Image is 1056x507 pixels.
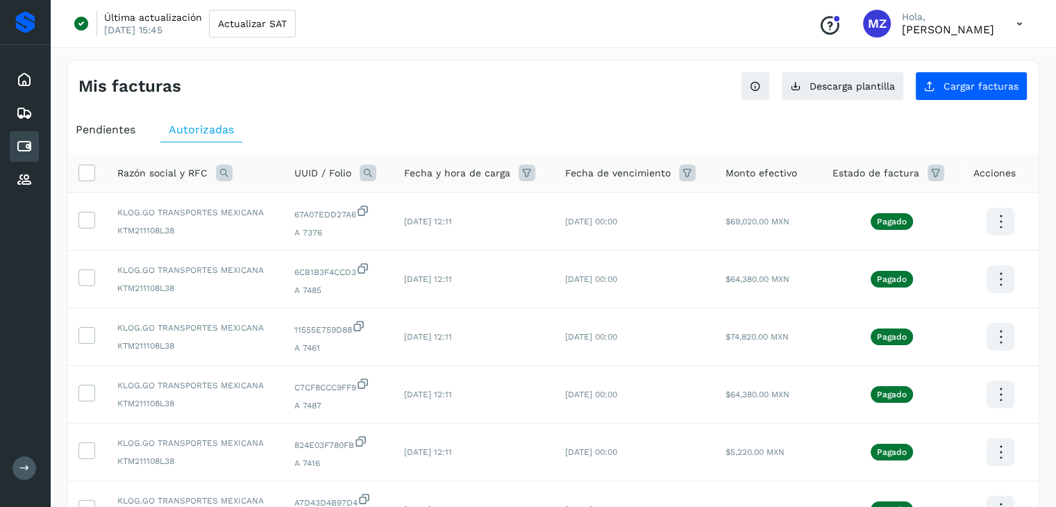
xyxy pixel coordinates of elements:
[726,390,789,399] span: $64,380.00 MXN
[565,274,617,284] span: [DATE] 00:00
[294,342,382,354] span: A 7461
[209,10,296,38] button: Actualizar SAT
[404,166,510,181] span: Fecha y hora de carga
[169,123,234,136] span: Autorizadas
[78,76,181,97] h4: Mis facturas
[915,72,1028,101] button: Cargar facturas
[902,11,994,23] p: Hola,
[404,217,452,226] span: [DATE] 12:11
[117,494,272,507] span: KLOG.GO TRANSPORTES MEXICANA
[10,165,39,195] div: Proveedores
[877,217,907,226] p: Pagado
[76,123,135,136] span: Pendientes
[294,319,382,336] span: 11555E759D88
[294,457,382,469] span: A 7416
[944,81,1019,91] span: Cargar facturas
[104,24,162,36] p: [DATE] 15:45
[565,217,617,226] span: [DATE] 00:00
[10,131,39,162] div: Cuentas por pagar
[117,264,272,276] span: KLOG.GO TRANSPORTES MEXICANA
[810,81,895,91] span: Descarga plantilla
[117,224,272,237] span: KTM211108L38
[726,166,797,181] span: Monto efectivo
[902,23,994,36] p: Mariana Zavala Uribe
[565,447,617,457] span: [DATE] 00:00
[10,98,39,128] div: Embarques
[294,284,382,297] span: A 7485
[565,166,671,181] span: Fecha de vencimiento
[877,274,907,284] p: Pagado
[294,262,382,279] span: 6CB1B3F4CCD3
[294,226,382,239] span: A 7376
[404,447,452,457] span: [DATE] 12:11
[294,399,382,412] span: A 7487
[117,455,272,467] span: KTM211108L38
[726,274,789,284] span: $64,380.00 MXN
[726,217,789,226] span: $69,020.00 MXN
[117,340,272,352] span: KTM211108L38
[565,390,617,399] span: [DATE] 00:00
[117,206,272,219] span: KLOG.GO TRANSPORTES MEXICANA
[117,397,272,410] span: KTM211108L38
[117,437,272,449] span: KLOG.GO TRANSPORTES MEXICANA
[832,166,919,181] span: Estado de factura
[294,204,382,221] span: 67A07EDD27A6
[218,19,287,28] span: Actualizar SAT
[294,435,382,451] span: 824E03F780FB
[117,166,208,181] span: Razón social y RFC
[726,447,785,457] span: $5,220.00 MXN
[294,377,382,394] span: C7CF8CCC9FF9
[117,379,272,392] span: KLOG.GO TRANSPORTES MEXICANA
[10,65,39,95] div: Inicio
[104,11,202,24] p: Última actualización
[404,332,452,342] span: [DATE] 12:11
[294,166,351,181] span: UUID / Folio
[726,332,789,342] span: $74,820.00 MXN
[781,72,904,101] button: Descarga plantilla
[973,166,1016,181] span: Acciones
[117,322,272,334] span: KLOG.GO TRANSPORTES MEXICANA
[877,332,907,342] p: Pagado
[877,447,907,457] p: Pagado
[404,274,452,284] span: [DATE] 12:11
[404,390,452,399] span: [DATE] 12:11
[117,282,272,294] span: KTM211108L38
[877,390,907,399] p: Pagado
[565,332,617,342] span: [DATE] 00:00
